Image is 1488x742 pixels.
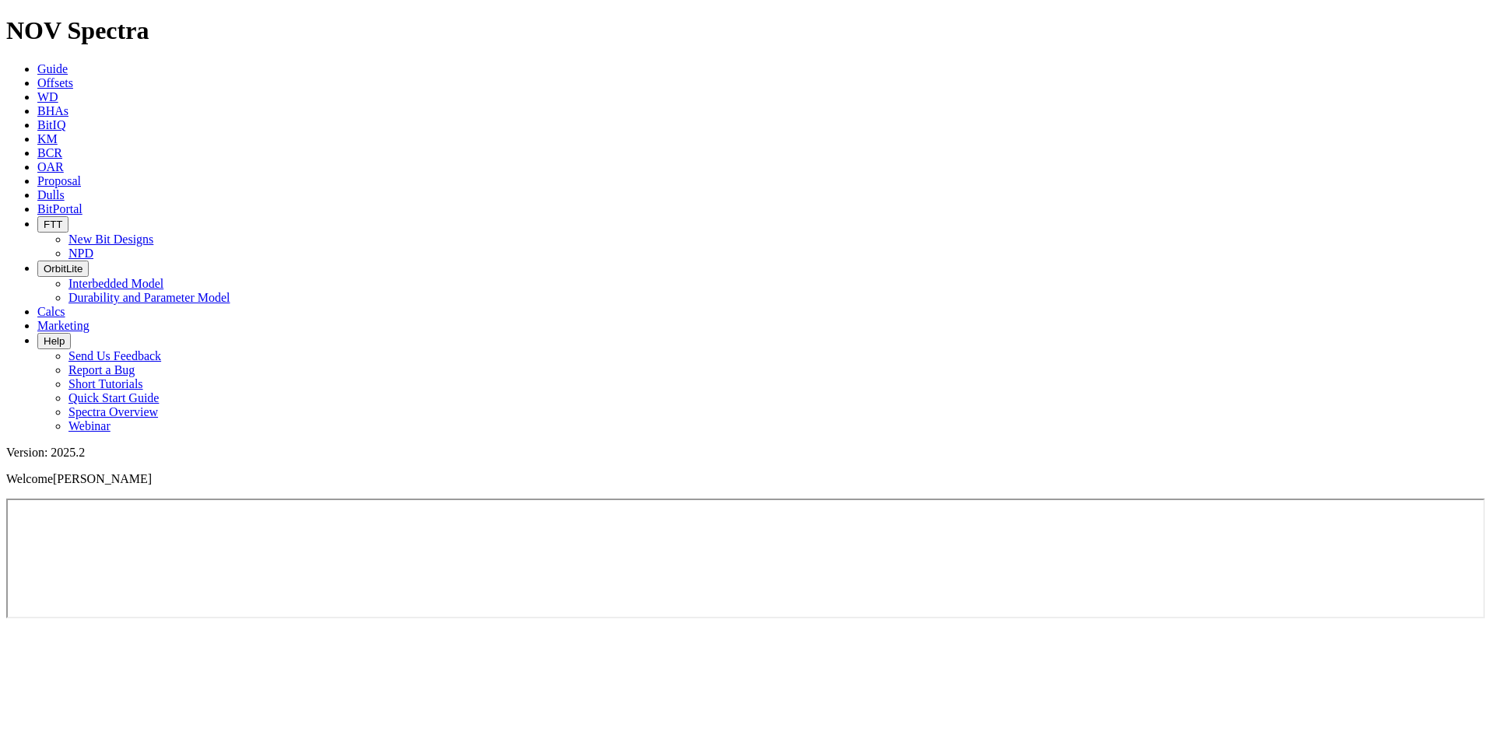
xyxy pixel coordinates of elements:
a: Guide [37,62,68,75]
a: Spectra Overview [68,405,158,418]
a: KM [37,132,58,145]
a: Dulls [37,188,65,201]
a: Calcs [37,305,65,318]
button: Help [37,333,71,349]
div: Version: 2025.2 [6,446,1482,460]
a: Webinar [68,419,111,432]
a: Proposal [37,174,81,187]
span: OrbitLite [44,263,82,275]
a: Offsets [37,76,73,89]
span: FTT [44,219,62,230]
a: BitPortal [37,202,82,215]
span: [PERSON_NAME] [53,472,152,485]
a: WD [37,90,58,103]
h1: NOV Spectra [6,16,1482,45]
a: Marketing [37,319,89,332]
a: Report a Bug [68,363,135,376]
a: NPD [68,247,93,260]
a: Send Us Feedback [68,349,161,362]
button: FTT [37,216,68,233]
a: BHAs [37,104,68,117]
a: BitIQ [37,118,65,131]
p: Welcome [6,472,1482,486]
a: Short Tutorials [68,377,143,390]
a: Quick Start Guide [68,391,159,404]
a: BCR [37,146,62,159]
span: Help [44,335,65,347]
a: OAR [37,160,64,173]
a: New Bit Designs [68,233,153,246]
a: Interbedded Model [68,277,163,290]
button: OrbitLite [37,261,89,277]
a: Durability and Parameter Model [68,291,230,304]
